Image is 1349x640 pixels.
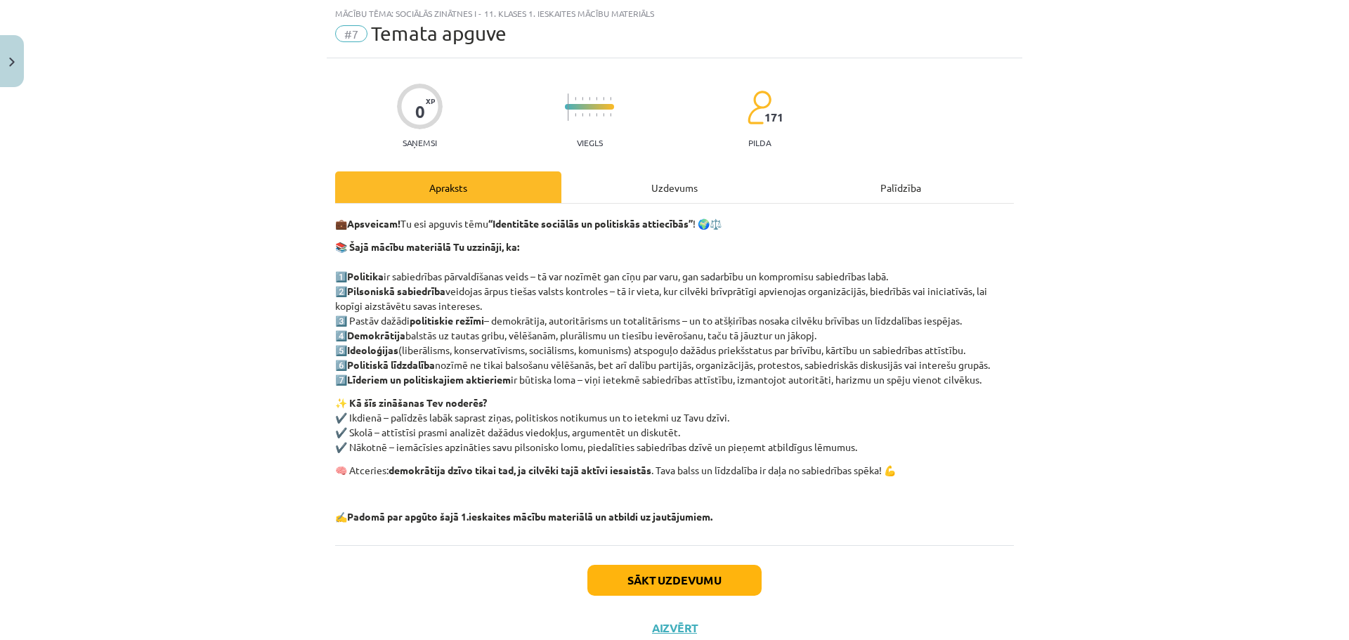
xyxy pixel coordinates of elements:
[788,171,1014,203] div: Palīdzība
[371,22,507,45] span: Temata apguve
[410,314,484,327] strong: politiskie režīmi
[347,329,405,341] strong: Demokrātija
[764,111,783,124] span: 171
[335,396,487,409] strong: ✨ Kā šīs zināšanas Tev noderēs?
[335,463,1014,478] p: 🧠 Atceries: . Tava balss un līdzdalība ir daļa no sabiedrības spēka! 💪
[561,171,788,203] div: Uzdevums
[575,113,576,117] img: icon-short-line-57e1e144782c952c97e751825c79c345078a6d821885a25fce030b3d8c18986b.svg
[589,113,590,117] img: icon-short-line-57e1e144782c952c97e751825c79c345078a6d821885a25fce030b3d8c18986b.svg
[335,510,712,523] strong: ✍️Padomā par apgūto šajā 1.ieskaites mācību materiālā un atbildi uz jautājumiem.
[596,97,597,100] img: icon-short-line-57e1e144782c952c97e751825c79c345078a6d821885a25fce030b3d8c18986b.svg
[397,138,443,148] p: Saņemsi
[589,97,590,100] img: icon-short-line-57e1e144782c952c97e751825c79c345078a6d821885a25fce030b3d8c18986b.svg
[347,217,400,230] strong: Apsveicam!
[335,171,561,203] div: Apraksts
[335,8,1014,18] div: Mācību tēma: Sociālās zinātnes i - 11. klases 1. ieskaites mācību materiāls
[610,113,611,117] img: icon-short-line-57e1e144782c952c97e751825c79c345078a6d821885a25fce030b3d8c18986b.svg
[347,270,384,282] strong: Politika
[603,113,604,117] img: icon-short-line-57e1e144782c952c97e751825c79c345078a6d821885a25fce030b3d8c18986b.svg
[747,90,771,125] img: students-c634bb4e5e11cddfef0936a35e636f08e4e9abd3cc4e673bd6f9a4125e45ecb1.svg
[335,216,1014,231] p: 💼 Tu esi apguvis tēmu ! 🌍⚖️
[610,97,611,100] img: icon-short-line-57e1e144782c952c97e751825c79c345078a6d821885a25fce030b3d8c18986b.svg
[347,373,511,386] strong: Līderiem un politiskajiem aktieriem
[488,217,693,230] strong: “Identitāte sociālās un politiskās attiecībās”
[347,344,398,356] strong: Ideoloģijas
[603,97,604,100] img: icon-short-line-57e1e144782c952c97e751825c79c345078a6d821885a25fce030b3d8c18986b.svg
[596,113,597,117] img: icon-short-line-57e1e144782c952c97e751825c79c345078a6d821885a25fce030b3d8c18986b.svg
[335,240,519,253] strong: 📚 Šajā mācību materiālā Tu uzzināji, ka:
[9,58,15,67] img: icon-close-lesson-0947bae3869378f0d4975bcd49f059093ad1ed9edebbc8119c70593378902aed.svg
[347,358,435,371] strong: Politiskā līdzdalība
[426,97,435,105] span: XP
[575,97,576,100] img: icon-short-line-57e1e144782c952c97e751825c79c345078a6d821885a25fce030b3d8c18986b.svg
[335,240,1014,387] p: 1️⃣ ir sabiedrības pārvaldīšanas veids – tā var nozīmēt gan cīņu par varu, gan sadarbību un kompr...
[577,138,603,148] p: Viegls
[568,93,569,121] img: icon-long-line-d9ea69661e0d244f92f715978eff75569469978d946b2353a9bb055b3ed8787d.svg
[582,97,583,100] img: icon-short-line-57e1e144782c952c97e751825c79c345078a6d821885a25fce030b3d8c18986b.svg
[587,565,762,596] button: Sākt uzdevumu
[582,113,583,117] img: icon-short-line-57e1e144782c952c97e751825c79c345078a6d821885a25fce030b3d8c18986b.svg
[335,396,1014,455] p: ✔️ Ikdienā – palīdzēs labāk saprast ziņas, politiskos notikumus un to ietekmi uz Tavu dzīvi. ✔️ S...
[648,621,701,635] button: Aizvērt
[748,138,771,148] p: pilda
[347,285,445,297] strong: Pilsoniskā sabiedrība
[415,102,425,122] div: 0
[335,25,367,42] span: #7
[389,464,651,476] strong: demokrātija dzīvo tikai tad, ja cilvēki tajā aktīvi iesaistās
